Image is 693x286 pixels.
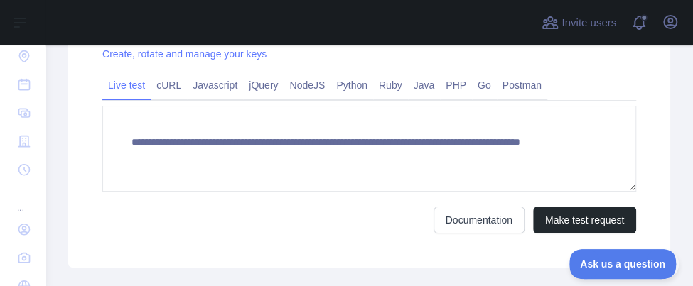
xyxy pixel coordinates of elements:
[373,74,408,97] a: Ruby
[187,74,243,97] a: Javascript
[497,74,547,97] a: Postman
[569,249,679,279] iframe: Toggle Customer Support
[151,74,187,97] a: cURL
[11,185,34,214] div: ...
[284,74,331,97] a: NodeJS
[539,11,619,34] button: Invite users
[331,74,373,97] a: Python
[440,74,472,97] a: PHP
[102,74,151,97] a: Live test
[434,207,525,233] a: Documentation
[533,207,636,233] button: Make test request
[562,15,616,31] span: Invite users
[408,74,441,97] a: Java
[243,74,284,97] a: jQuery
[102,48,267,60] a: Create, rotate and manage your keys
[472,74,497,97] a: Go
